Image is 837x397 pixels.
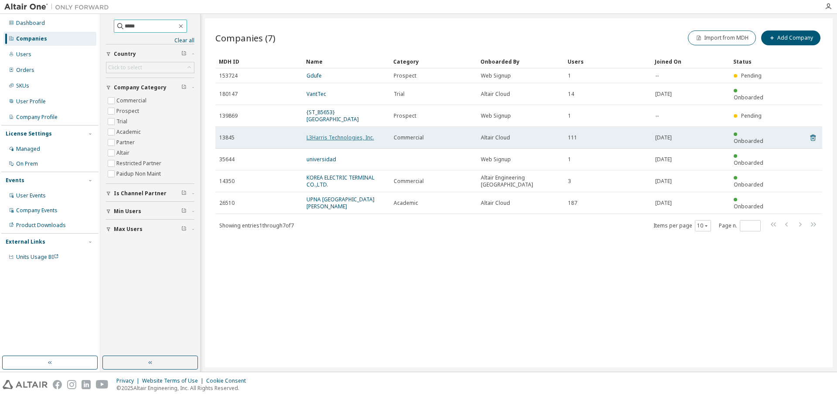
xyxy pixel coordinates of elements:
[734,203,763,210] span: Onboarded
[181,226,187,233] span: Clear filter
[306,196,374,210] a: UPNA [GEOGRAPHIC_DATA][PERSON_NAME]
[116,158,163,169] label: Restricted Partner
[481,134,510,141] span: Altair Cloud
[734,137,763,145] span: Onboarded
[306,90,326,98] a: VantTec
[653,220,711,231] span: Items per page
[16,207,58,214] div: Company Events
[306,109,359,123] a: {ST_85653} [GEOGRAPHIC_DATA]
[116,384,251,392] p: © 2025 Altair Engineering, Inc. All Rights Reserved.
[106,184,194,203] button: Is Channel Partner
[568,200,577,207] span: 187
[3,380,48,389] img: altair_logo.svg
[116,377,142,384] div: Privacy
[16,160,38,167] div: On Prem
[655,54,726,68] div: Joined On
[16,253,59,261] span: Units Usage BI
[568,112,571,119] span: 1
[116,169,163,179] label: Paidup Non Maint
[181,84,187,91] span: Clear filter
[306,54,386,68] div: Name
[697,222,709,229] button: 10
[67,380,76,389] img: instagram.svg
[734,94,763,101] span: Onboarded
[116,116,129,127] label: Trial
[655,72,659,79] span: --
[219,72,238,79] span: 153724
[6,177,24,184] div: Events
[481,200,510,207] span: Altair Cloud
[306,134,374,141] a: L3Harris Technologies, Inc.
[114,190,167,197] span: Is Channel Partner
[215,32,276,44] span: Companies (7)
[655,178,672,185] span: [DATE]
[106,62,194,73] div: Click to select
[655,91,672,98] span: [DATE]
[741,112,762,119] span: Pending
[16,35,47,42] div: Companies
[394,72,416,79] span: Prospect
[306,174,374,188] a: KOREA ELECTRIC TERMINAL CO.,LTD.
[480,54,561,68] div: Onboarded By
[568,91,574,98] span: 14
[106,37,194,44] a: Clear all
[116,148,131,158] label: Altair
[16,20,45,27] div: Dashboard
[734,181,763,188] span: Onboarded
[741,72,762,79] span: Pending
[106,202,194,221] button: Min Users
[481,91,510,98] span: Altair Cloud
[16,98,46,105] div: User Profile
[219,91,238,98] span: 180147
[394,112,416,119] span: Prospect
[734,159,763,166] span: Onboarded
[96,380,109,389] img: youtube.svg
[481,156,511,163] span: Web Signup
[16,192,46,199] div: User Events
[219,200,235,207] span: 26510
[108,64,142,71] div: Click to select
[16,82,29,89] div: SKUs
[655,156,672,163] span: [DATE]
[655,134,672,141] span: [DATE]
[219,222,294,229] span: Showing entries 1 through 7 of 7
[481,112,511,119] span: Web Signup
[394,91,405,98] span: Trial
[116,106,141,116] label: Prospect
[181,208,187,215] span: Clear filter
[219,134,235,141] span: 13845
[306,156,336,163] a: universidad
[16,114,58,121] div: Company Profile
[53,380,62,389] img: facebook.svg
[181,51,187,58] span: Clear filter
[655,112,659,119] span: --
[306,72,322,79] a: Gdufe
[568,72,571,79] span: 1
[106,44,194,64] button: Country
[655,200,672,207] span: [DATE]
[219,156,235,163] span: 35644
[116,127,143,137] label: Academic
[106,220,194,239] button: Max Users
[481,72,511,79] span: Web Signup
[393,54,473,68] div: Category
[719,220,761,231] span: Page n.
[114,226,143,233] span: Max Users
[82,380,91,389] img: linkedin.svg
[6,130,52,137] div: License Settings
[219,54,299,68] div: MDH ID
[6,238,45,245] div: External Links
[394,200,418,207] span: Academic
[181,190,187,197] span: Clear filter
[106,78,194,97] button: Company Category
[394,134,424,141] span: Commercial
[733,54,770,68] div: Status
[114,208,141,215] span: Min Users
[568,178,571,185] span: 3
[142,377,206,384] div: Website Terms of Use
[16,146,40,153] div: Managed
[16,222,66,229] div: Product Downloads
[116,95,148,106] label: Commercial
[688,31,756,45] button: Import from MDH
[114,84,167,91] span: Company Category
